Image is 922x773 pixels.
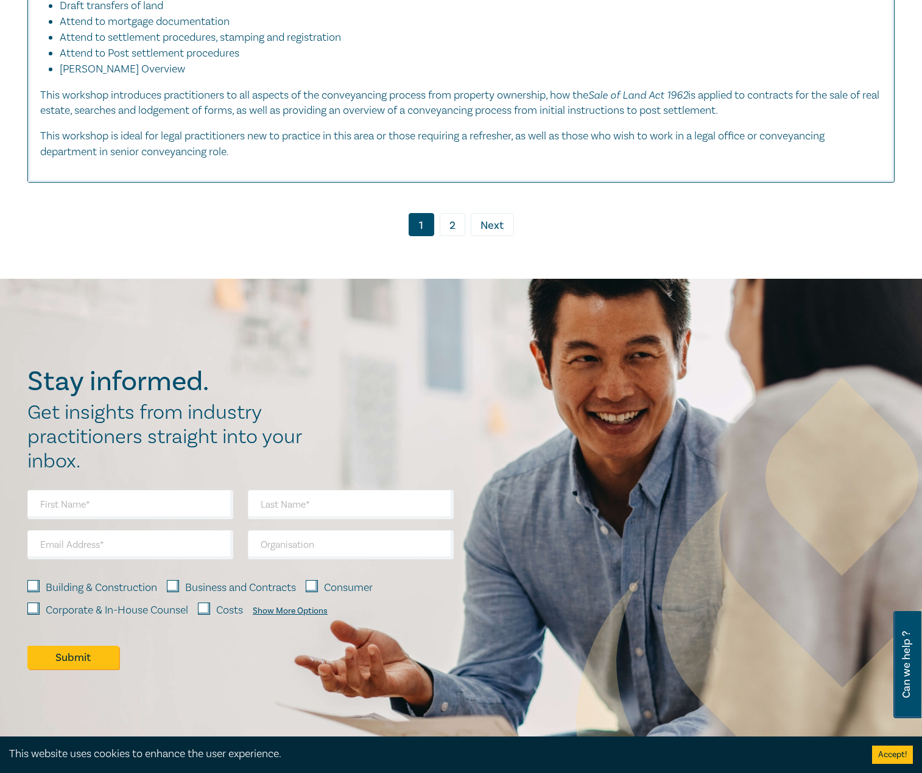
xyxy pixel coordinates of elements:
[248,490,454,519] input: Last Name*
[60,30,870,46] li: Attend to settlement procedures, stamping and registration
[40,87,882,119] p: This workshop introduces practitioners to all aspects of the conveyancing process from property o...
[480,218,504,234] span: Next
[27,490,233,519] input: First Name*
[27,400,315,474] h2: Get insights from industry practitioners straight into your inbox.
[46,603,188,618] label: Corporate & In-House Counsel
[324,580,373,596] label: Consumer
[40,128,882,160] p: This workshop is ideal for legal practitioners new to practice in this area or those requiring a ...
[409,213,434,236] a: 1
[46,580,157,596] label: Building & Construction
[185,580,296,596] label: Business and Contracts
[872,746,913,764] button: Accept cookies
[471,213,514,236] a: Next
[216,603,243,618] label: Costs
[588,88,688,101] em: Sale of Land Act 1962
[9,746,854,762] div: This website uses cookies to enhance the user experience.
[901,618,912,711] span: Can we help ?
[60,14,870,30] li: Attend to mortgage documentation
[60,46,870,61] li: Attend to Post settlement procedures
[27,366,315,397] h2: Stay informed.
[248,530,454,559] input: Organisation
[60,61,882,77] li: [PERSON_NAME] Overview
[440,213,465,236] a: 2
[27,530,233,559] input: Email Address*
[27,646,119,669] button: Submit
[253,606,328,616] div: Show More Options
